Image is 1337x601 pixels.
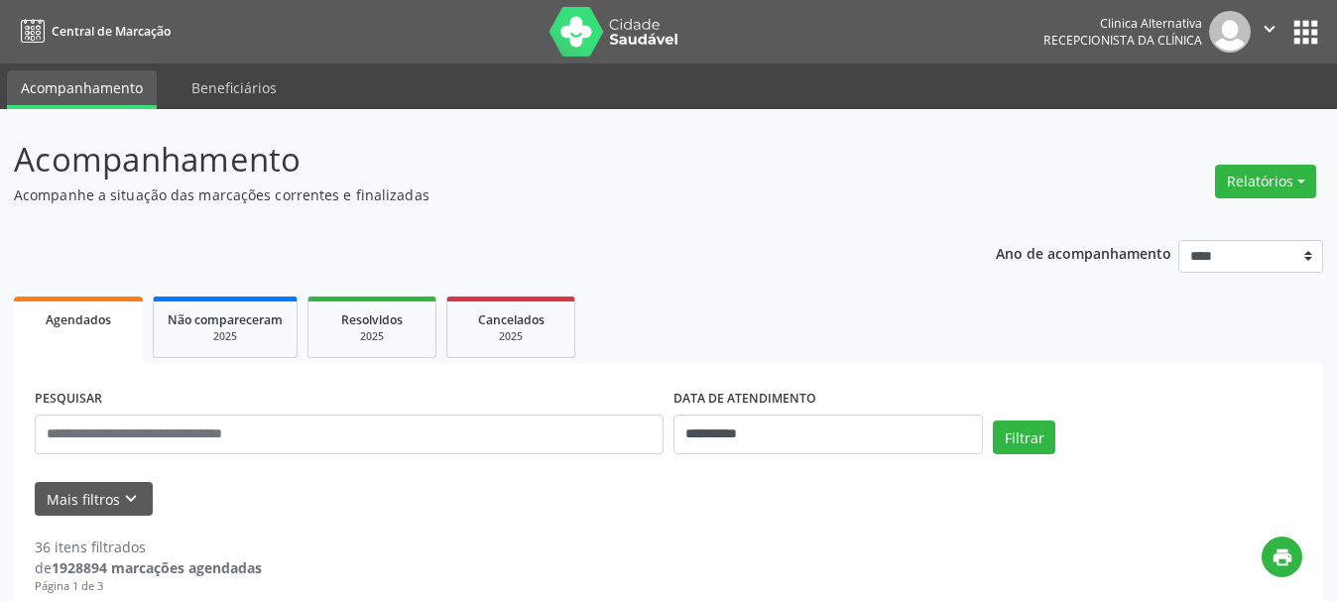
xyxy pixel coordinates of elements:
i:  [1259,18,1280,40]
button: Relatórios [1215,165,1316,198]
button: apps [1288,15,1323,50]
div: 2025 [322,329,422,344]
div: Clinica Alternativa [1043,15,1202,32]
a: Beneficiários [178,70,291,105]
div: de [35,557,262,578]
button: Mais filtroskeyboard_arrow_down [35,482,153,517]
p: Acompanhe a situação das marcações correntes e finalizadas [14,184,930,205]
label: PESQUISAR [35,384,102,415]
div: 2025 [168,329,283,344]
span: Recepcionista da clínica [1043,32,1202,49]
p: Acompanhamento [14,135,930,184]
strong: 1928894 marcações agendadas [52,558,262,577]
a: Central de Marcação [14,15,171,48]
p: Ano de acompanhamento [996,240,1171,265]
label: DATA DE ATENDIMENTO [673,384,816,415]
span: Cancelados [478,311,545,328]
i: print [1272,546,1293,568]
span: Agendados [46,311,111,328]
button:  [1251,11,1288,53]
button: print [1262,537,1302,577]
div: 2025 [461,329,560,344]
div: 36 itens filtrados [35,537,262,557]
button: Filtrar [993,421,1055,454]
span: Resolvidos [341,311,403,328]
span: Central de Marcação [52,23,171,40]
a: Acompanhamento [7,70,157,109]
div: Página 1 de 3 [35,578,262,595]
span: Não compareceram [168,311,283,328]
img: img [1209,11,1251,53]
i: keyboard_arrow_down [120,488,142,510]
